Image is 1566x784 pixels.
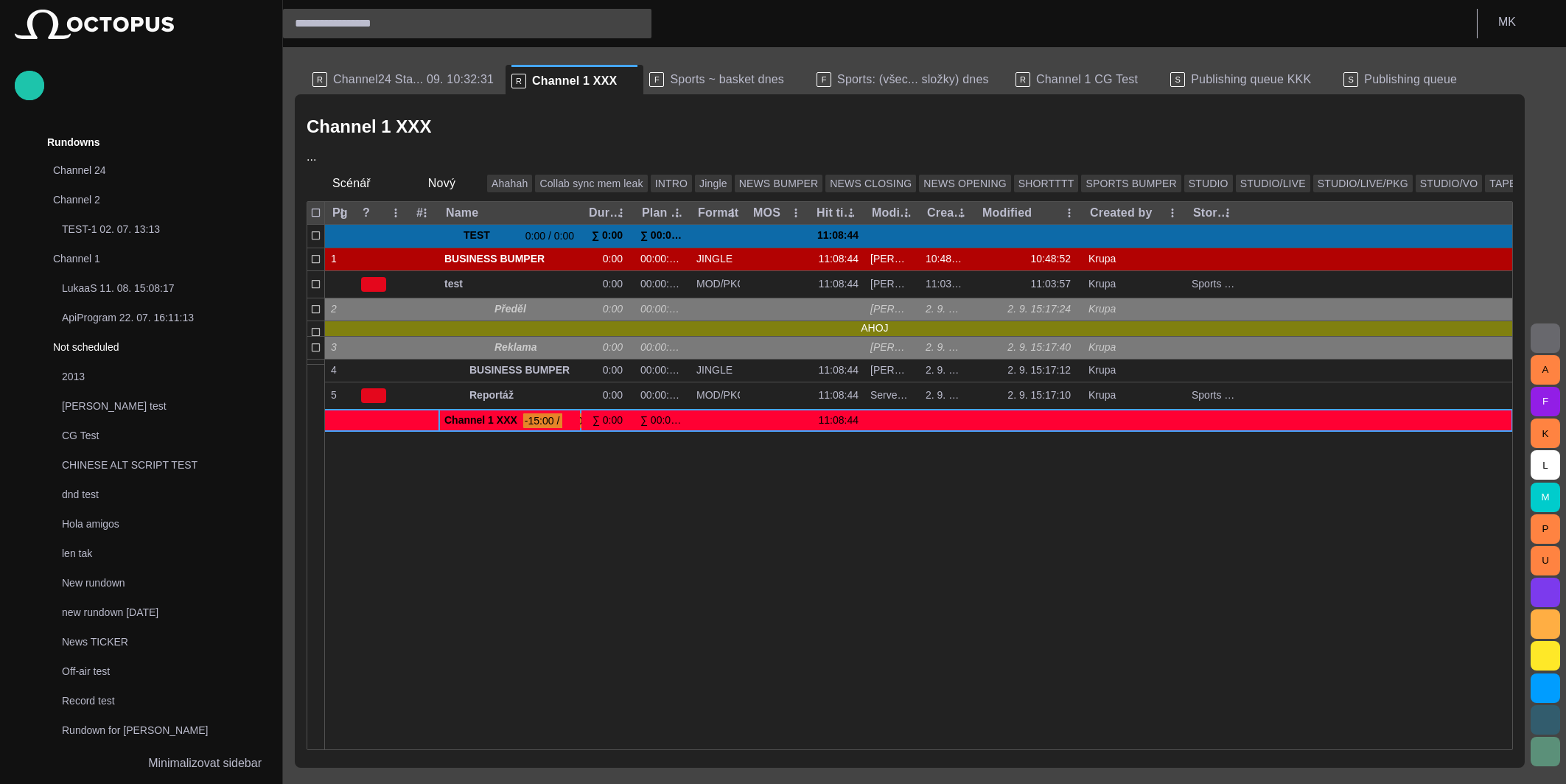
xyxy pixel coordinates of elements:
div: 11:08:44 [815,277,859,291]
div: ∑ 00:00:00:00 [640,413,685,427]
div: 11:03:56 [926,277,969,291]
span: TEST [464,225,518,247]
div: Hola amigos [32,511,268,540]
span: Sports ~ basket dnes [670,72,784,87]
button: Modified column menu [1059,203,1080,223]
div: Modified [982,206,1032,220]
div: 2. 9. 15:17:24 [1007,302,1077,316]
div: ... [307,148,1513,166]
p: new rundown [DATE] [62,605,268,620]
button: A [1531,355,1560,385]
button: STUDIO/VO [1416,175,1483,192]
span: Channel 1 CG Test [1036,72,1138,87]
span: Channel24 Sta... 09. 10:32:31 [333,72,494,87]
p: Off-air test [62,664,268,679]
span: Reklama [494,340,576,354]
div: Krupa [1088,388,1122,402]
div: 00:00:00:00 [640,340,685,354]
p: CHINESE ALT SCRIPT TEST [62,458,268,472]
div: 00:00:00:00 [640,252,685,266]
button: Scénář [307,170,396,197]
div: 10:48:52 [926,252,969,266]
div: BUSINESS BUMPER [444,360,576,382]
p: len tak [62,546,268,561]
div: Format [698,206,738,220]
div: Pg [332,206,348,220]
div: ∑ 0:00 [593,413,629,427]
div: 2013 [32,363,268,393]
div: Martin Krupa (mkrupa) [870,277,914,291]
div: Krupa [1088,252,1122,266]
div: MOD/PKG [696,388,740,402]
p: dnd test [62,487,268,502]
div: RChannel24 Sta... 09. 10:32:31 [307,65,506,94]
div: test [444,271,576,298]
button: L [1531,450,1560,480]
p: M K [1498,13,1516,31]
p: News TICKER [62,634,268,649]
p: New rundown [62,575,268,590]
div: Krupa [1088,302,1122,316]
div: Story locations [1193,206,1234,220]
div: RChannel 1 CG Test [1010,65,1164,94]
div: JINGLE [696,252,733,266]
p: Minimalizovat sidebar [148,755,262,772]
button: Format column menu [722,203,743,223]
div: 0:00 [603,252,629,266]
span: -15:00 / 15:00 [523,413,590,428]
div: 2. 9. 15:17:12 [926,363,969,377]
div: ApiProgram 22. 07. 16:11:13 [32,304,268,334]
button: SPORTS BUMPER [1081,175,1181,192]
p: CG Test [62,428,268,443]
button: TAPE 1 [1485,175,1529,192]
span: Channel 1 XXX [444,414,517,426]
div: Krupa [1088,277,1122,291]
div: 10:48:52 [1031,252,1077,266]
button: STUDIO/LIVE/PKG [1313,175,1413,192]
div: 5 [331,388,349,402]
span: 0:00 / 0:00 [524,228,576,243]
div: Krupa [1088,363,1122,377]
div: Předěl [444,298,576,321]
div: MOD/PKG [696,277,740,291]
p: F [649,72,664,87]
div: Martin Krupa (mkrupa) [870,340,914,354]
div: 2. 9. 15:17:40 [926,340,969,354]
div: Plan dur [642,206,684,220]
div: 11:08:44 [815,363,859,377]
p: R [511,74,526,88]
div: SPublishing queue KKK [1164,65,1338,94]
div: JINGLE [696,363,733,377]
div: 1 [331,252,349,266]
div: Name [446,206,478,220]
h2: Channel 1 XXX [307,116,431,137]
div: 11:03:57 [1031,277,1077,291]
div: Sports ~ Other [1192,388,1235,402]
button: Hit time column menu [841,203,861,223]
button: F [1531,387,1560,416]
div: Duration [589,206,628,220]
button: Modified by column menu [896,203,917,223]
div: CG Test [32,422,268,452]
button: Created column menu [951,203,972,223]
div: 00:00:00:00 [640,363,685,377]
div: 4 [331,363,349,377]
img: Octopus News Room [15,10,174,39]
p: R [312,72,327,87]
p: Record test [62,693,268,708]
button: MOS column menu [786,203,806,223]
span: BUSINESS BUMPER [444,252,576,266]
span: Reportáž [469,388,576,402]
button: U [1531,546,1560,575]
p: [PERSON_NAME] test [62,399,268,413]
div: Martin Krupa (mkrupa) [870,363,914,377]
button: Created by column menu [1162,203,1183,223]
div: ∑ 00:00:00:00 [640,225,685,247]
div: 00:00:00:00 [640,388,685,402]
div: Martin Krupa (mkrupa) [870,302,914,316]
button: # column menu [415,203,436,223]
button: STUDIO [1184,175,1233,192]
p: Rundown for [PERSON_NAME] [62,723,268,738]
button: MK [1486,9,1557,35]
span: Předěl [494,302,576,316]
